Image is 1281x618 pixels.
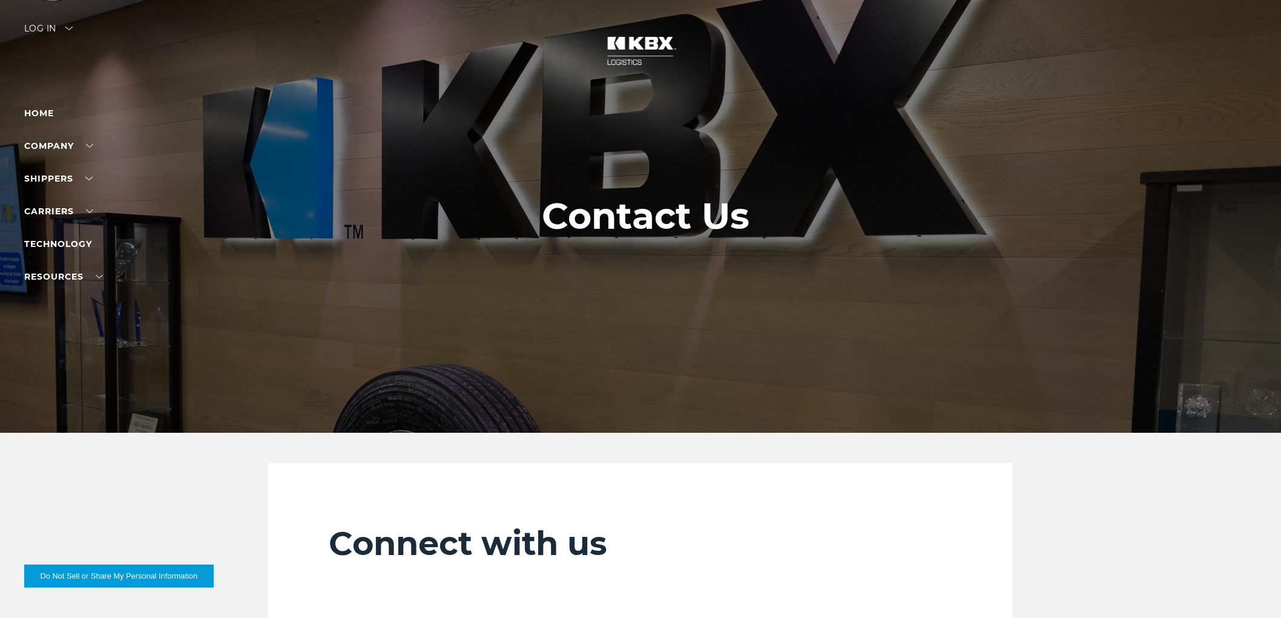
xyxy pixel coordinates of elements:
[24,173,93,184] a: SHIPPERS
[65,27,73,30] img: arrow
[24,24,73,42] div: Log in
[24,565,214,588] button: Do Not Sell or Share My Personal Information
[542,196,749,237] h1: Contact Us
[24,271,103,282] a: RESOURCES
[329,524,952,564] h2: Connect with us
[24,206,93,217] a: Carriers
[24,140,93,151] a: Company
[24,108,54,119] a: Home
[595,24,686,77] img: kbx logo
[24,238,92,249] a: Technology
